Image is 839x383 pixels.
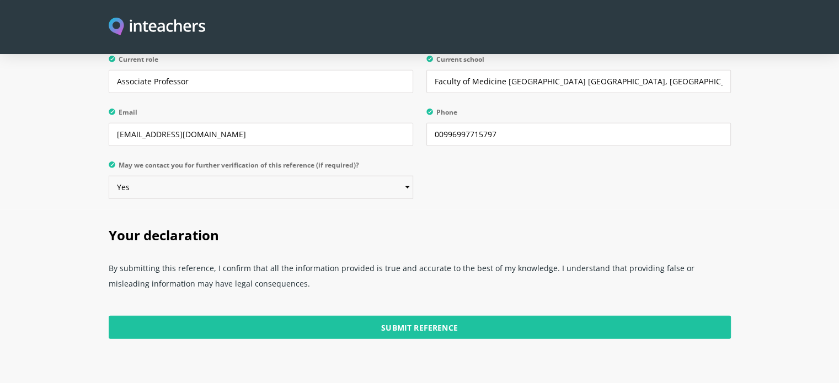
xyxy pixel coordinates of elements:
[109,161,413,176] label: May we contact you for further verification of this reference (if required)?
[109,18,206,37] img: Inteachers
[109,256,731,303] p: By submitting this reference, I confirm that all the information provided is true and accurate to...
[109,109,413,123] label: Email
[426,56,731,70] label: Current school
[109,226,219,244] span: Your declaration
[109,18,206,37] a: Visit this site's homepage
[426,109,731,123] label: Phone
[109,316,731,339] input: Submit Reference
[109,56,413,70] label: Current role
